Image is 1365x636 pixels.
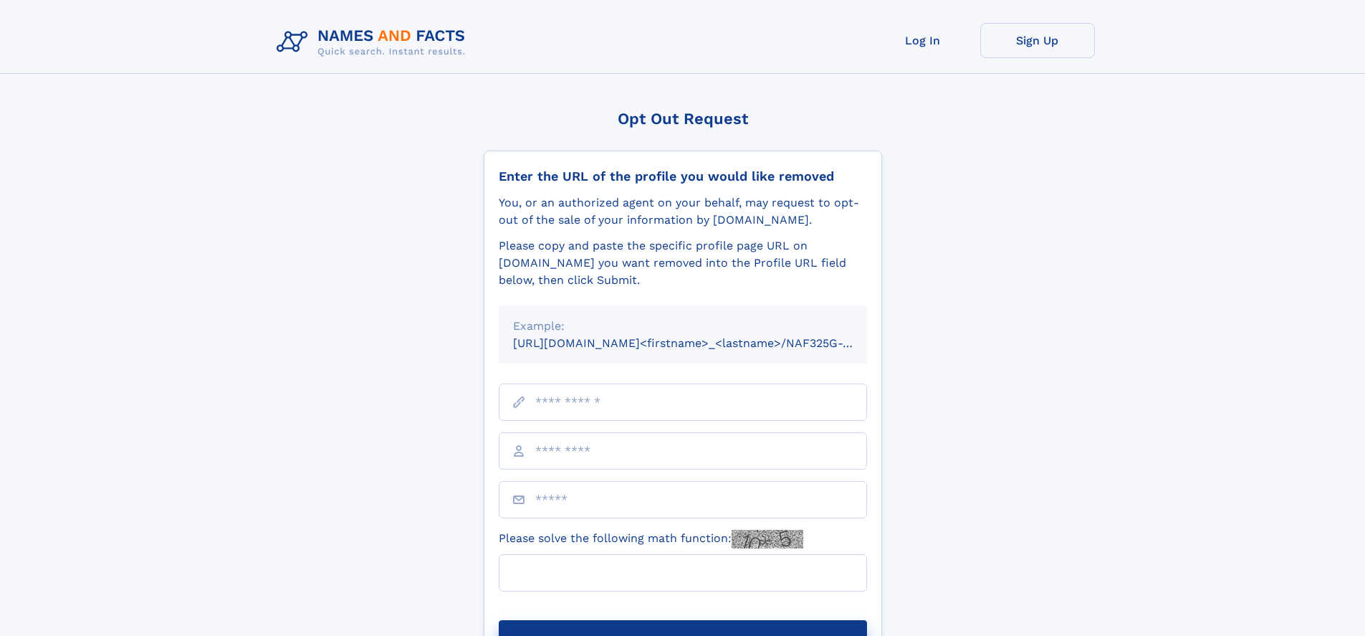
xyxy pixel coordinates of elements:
[499,530,803,549] label: Please solve the following math function:
[980,23,1095,58] a: Sign Up
[499,237,867,289] div: Please copy and paste the specific profile page URL on [DOMAIN_NAME] you want removed into the Pr...
[499,194,867,229] div: You, or an authorized agent on your behalf, may request to opt-out of the sale of your informatio...
[271,23,477,62] img: Logo Names and Facts
[484,110,882,128] div: Opt Out Request
[866,23,980,58] a: Log In
[499,169,867,184] div: Enter the URL of the profile you would like removed
[513,336,894,350] small: [URL][DOMAIN_NAME]<firstname>_<lastname>/NAF325G-xxxxxxxx
[513,318,853,335] div: Example:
